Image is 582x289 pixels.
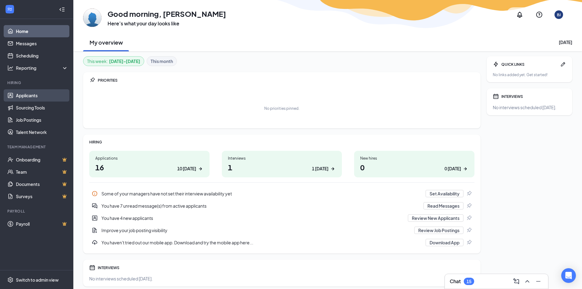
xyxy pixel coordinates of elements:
a: TeamCrown [16,166,68,178]
svg: Pin [466,203,472,209]
svg: Notifications [516,11,523,18]
div: Some of your managers have not set their interview availability yet [101,191,422,197]
h1: Good morning, [PERSON_NAME] [108,9,226,19]
a: Interviews11 [DATE]ArrowRight [222,151,342,177]
div: No interviews scheduled [DATE]. [493,104,566,110]
div: 0 [DATE] [445,165,461,172]
svg: Analysis [7,65,13,71]
svg: Calendar [493,93,499,99]
svg: WorkstreamLogo [7,6,13,12]
button: ComposeMessage [511,276,521,286]
svg: Pin [466,191,472,197]
svg: ComposeMessage [513,278,520,285]
svg: Pen [560,61,566,67]
a: DoubleChatActiveYou have 7 unread message(s) from active applicantsRead MessagesPin [89,200,474,212]
svg: Bolt [493,61,499,67]
a: SurveysCrown [16,190,68,202]
div: 10 [DATE] [177,165,196,172]
svg: Calendar [89,265,95,271]
button: Download App [426,239,463,246]
div: Switch to admin view [16,277,59,283]
a: Home [16,25,68,37]
div: No priorities pinned. [264,106,299,111]
svg: DoubleChatActive [92,203,98,209]
a: Messages [16,37,68,50]
svg: Info [92,191,98,197]
div: Reporting [16,65,68,71]
svg: ArrowRight [462,166,468,172]
svg: ArrowRight [197,166,203,172]
h1: 0 [360,162,468,172]
div: [DATE] [559,39,572,45]
div: Team Management [7,144,67,150]
div: INTERVIEWS [501,94,566,99]
a: InfoSome of your managers have not set their interview availability yetSet AvailabilityPin [89,187,474,200]
div: Improve your job posting visibility [89,224,474,236]
a: Job Postings [16,114,68,126]
div: You have 4 new applicants [101,215,404,221]
a: Applications1610 [DATE]ArrowRight [89,151,210,177]
div: This week : [87,58,140,65]
h2: My overview [90,39,123,46]
svg: Settings [7,277,13,283]
a: UserEntityYou have 4 new applicantsReview New ApplicantsPin [89,212,474,224]
button: Minimize [533,276,543,286]
div: PRIORITIES [98,78,474,83]
a: Applicants [16,89,68,102]
button: Read Messages [423,202,463,209]
b: [DATE] - [DATE] [109,58,140,65]
div: Interviews [228,156,336,161]
button: ChevronUp [522,276,532,286]
div: Open Intercom Messenger [561,268,576,283]
div: You haven't tried out our mobile app. Download and try the mobile app here... [89,236,474,249]
b: This month [151,58,173,65]
div: Improve your job posting visibility [101,227,411,233]
svg: Pin [466,215,472,221]
svg: Pin [89,77,95,83]
div: 15 [467,279,471,284]
svg: ArrowRight [330,166,336,172]
h1: 16 [95,162,203,172]
a: OnboardingCrown [16,154,68,166]
h1: 1 [228,162,336,172]
div: Hiring [7,80,67,85]
button: Set Availability [426,190,463,197]
div: You haven't tried out our mobile app. Download and try the mobile app here... [101,239,422,246]
div: Some of your managers have not set their interview availability yet [89,187,474,200]
div: QUICK LINKS [501,62,558,67]
a: New hires00 [DATE]ArrowRight [354,151,474,177]
div: BJ [557,12,561,17]
div: New hires [360,156,468,161]
a: Sourcing Tools [16,102,68,114]
div: 1 [DATE] [312,165,328,172]
div: No links added yet. Get started! [493,72,566,77]
a: PayrollCrown [16,218,68,230]
div: You have 7 unread message(s) from active applicants [101,203,420,209]
h3: Chat [450,278,461,285]
a: Talent Network [16,126,68,138]
svg: UserEntity [92,215,98,221]
a: DownloadYou haven't tried out our mobile app. Download and try the mobile app here...Download AppPin [89,236,474,249]
div: No interviews scheduled [DATE]. [89,276,474,282]
svg: Download [92,239,98,246]
svg: Pin [466,239,472,246]
button: Review Job Postings [414,227,463,234]
div: HIRING [89,139,474,145]
div: Applications [95,156,203,161]
svg: Collapse [59,6,65,13]
div: You have 7 unread message(s) from active applicants [89,200,474,212]
a: DocumentAddImprove your job posting visibilityReview Job PostingsPin [89,224,474,236]
div: You have 4 new applicants [89,212,474,224]
h3: Here’s what your day looks like [108,20,226,27]
svg: Pin [466,227,472,233]
button: Review New Applicants [408,214,463,222]
svg: ChevronUp [524,278,531,285]
a: Scheduling [16,50,68,62]
a: DocumentsCrown [16,178,68,190]
img: Barri-lyn Jones [83,9,101,27]
svg: QuestionInfo [536,11,543,18]
div: Payroll [7,209,67,214]
svg: DocumentAdd [92,227,98,233]
svg: Minimize [535,278,542,285]
div: INTERVIEWS [98,265,474,270]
